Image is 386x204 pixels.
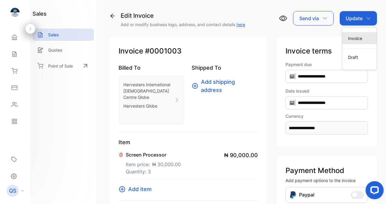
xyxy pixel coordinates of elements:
span: ₦ 30,000.00 [152,161,181,168]
p: Quotes [48,47,63,53]
button: Send via [293,11,334,26]
label: Currency [286,113,368,119]
a: Quotes [32,44,94,56]
p: Harvesters International [DEMOGRAPHIC_DATA] Centre Globe [123,80,174,102]
button: Add item [119,185,155,193]
a: Point of Sale [32,59,94,72]
div: Draft [342,51,377,63]
p: Update [346,15,363,22]
p: Invoice [119,46,258,56]
div: Edit Invoice [121,11,245,20]
p: Invoice terms [286,46,368,56]
p: Item price: [126,158,181,168]
img: Icon [289,191,297,199]
p: Shipped To [192,64,258,72]
p: Send via [299,15,319,22]
p: Paypal [299,191,314,199]
div: Invoice [342,32,377,44]
p: Point of Sale [48,63,73,69]
span: #0001003 [145,46,181,56]
label: Payment due [286,61,368,68]
img: logo [11,8,20,17]
p: Add or modify business logo, address, and contact details [121,21,245,28]
p: Harvesters Globe [123,102,174,110]
p: Billed To [119,64,184,72]
p: QS [9,187,16,195]
p: Sales [48,32,59,38]
p: Quantity: 3 [126,168,181,175]
button: Update [340,11,377,26]
p: Add payment options to the invoice [286,177,368,184]
h1: sales [32,10,47,18]
p: Payment Method [286,165,368,176]
span: Add item [128,185,152,193]
iframe: LiveChat chat widget [361,179,386,204]
button: Add shipping address [192,78,258,94]
span: Add shipping address [201,78,254,94]
a: Sales [32,29,94,41]
label: Date issued [286,88,368,94]
span: ₦ 90,000.00 [224,151,258,159]
p: Item [119,138,258,146]
a: here [236,22,245,27]
p: Screen Processor [126,151,181,158]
